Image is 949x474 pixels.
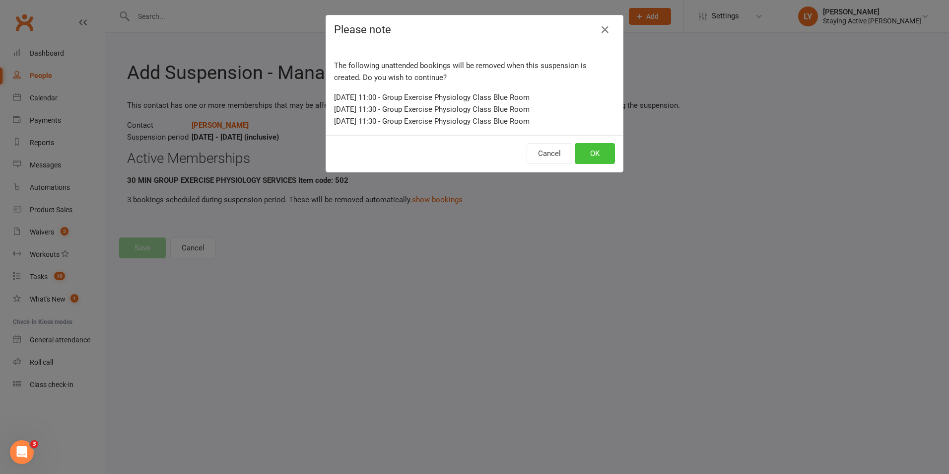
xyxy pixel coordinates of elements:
[334,103,615,115] div: [DATE] 11:30 - Group Exercise Physiology Class Blue Room
[334,115,615,127] div: [DATE] 11:30 - Group Exercise Physiology Class Blue Room
[10,440,34,464] iframe: Intercom live chat
[334,23,615,36] h4: Please note
[334,91,615,103] div: [DATE] 11:00 - Group Exercise Physiology Class Blue Room
[575,143,615,164] button: OK
[597,22,613,38] button: Close
[30,440,38,448] span: 3
[334,60,615,83] p: The following unattended bookings will be removed when this suspension is created. Do you wish to...
[527,143,572,164] button: Cancel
